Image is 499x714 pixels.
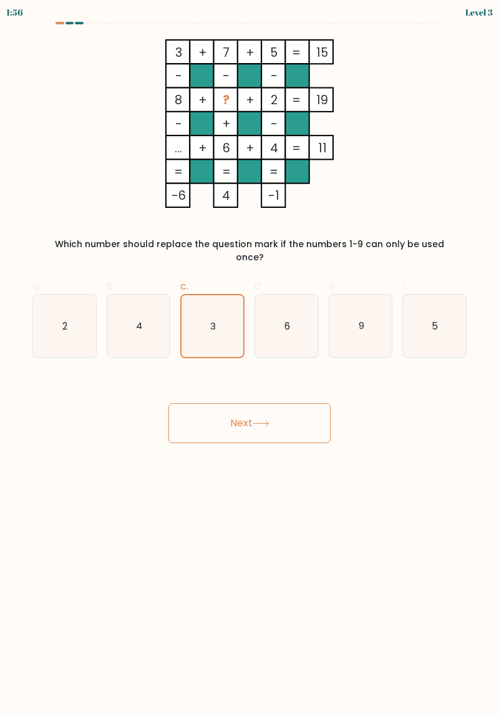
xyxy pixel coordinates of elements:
[246,44,254,61] tspan: +
[172,187,186,204] tspan: -6
[222,164,231,180] tspan: =
[175,67,182,84] tspan: -
[107,279,115,293] span: b.
[292,92,301,109] tspan: =
[271,67,278,84] tspan: -
[32,279,41,293] span: a.
[222,115,231,132] tspan: +
[198,92,207,109] tspan: +
[465,6,493,19] div: Level 3
[246,140,254,157] tspan: +
[168,403,331,443] button: Next
[62,319,67,332] text: 2
[292,140,301,157] tspan: =
[6,6,23,19] div: 1:56
[269,164,278,180] tspan: =
[329,279,337,293] span: e.
[402,279,408,293] span: f.
[180,279,188,293] span: c.
[246,92,254,109] tspan: +
[316,44,328,61] tspan: 15
[136,319,142,332] text: 4
[358,319,364,332] text: 9
[223,140,230,157] tspan: 6
[316,92,328,109] tspan: 19
[254,279,263,293] span: d.
[223,67,230,84] tspan: -
[223,92,230,109] tspan: ?
[40,238,459,264] div: Which number should replace the question mark if the numbers 1-9 can only be used once?
[271,92,278,109] tspan: 2
[222,187,230,204] tspan: 4
[175,115,182,132] tspan: -
[198,44,207,61] tspan: +
[198,140,207,157] tspan: +
[284,319,290,332] text: 6
[292,44,301,61] tspan: =
[432,319,438,332] text: 5
[270,140,278,157] tspan: 4
[318,140,327,157] tspan: 11
[175,44,182,61] tspan: 3
[223,44,230,61] tspan: 7
[270,44,278,61] tspan: 5
[175,92,182,109] tspan: 8
[175,140,182,157] tspan: ...
[271,115,278,132] tspan: -
[210,320,216,332] text: 3
[268,187,279,204] tspan: -1
[174,164,183,180] tspan: =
